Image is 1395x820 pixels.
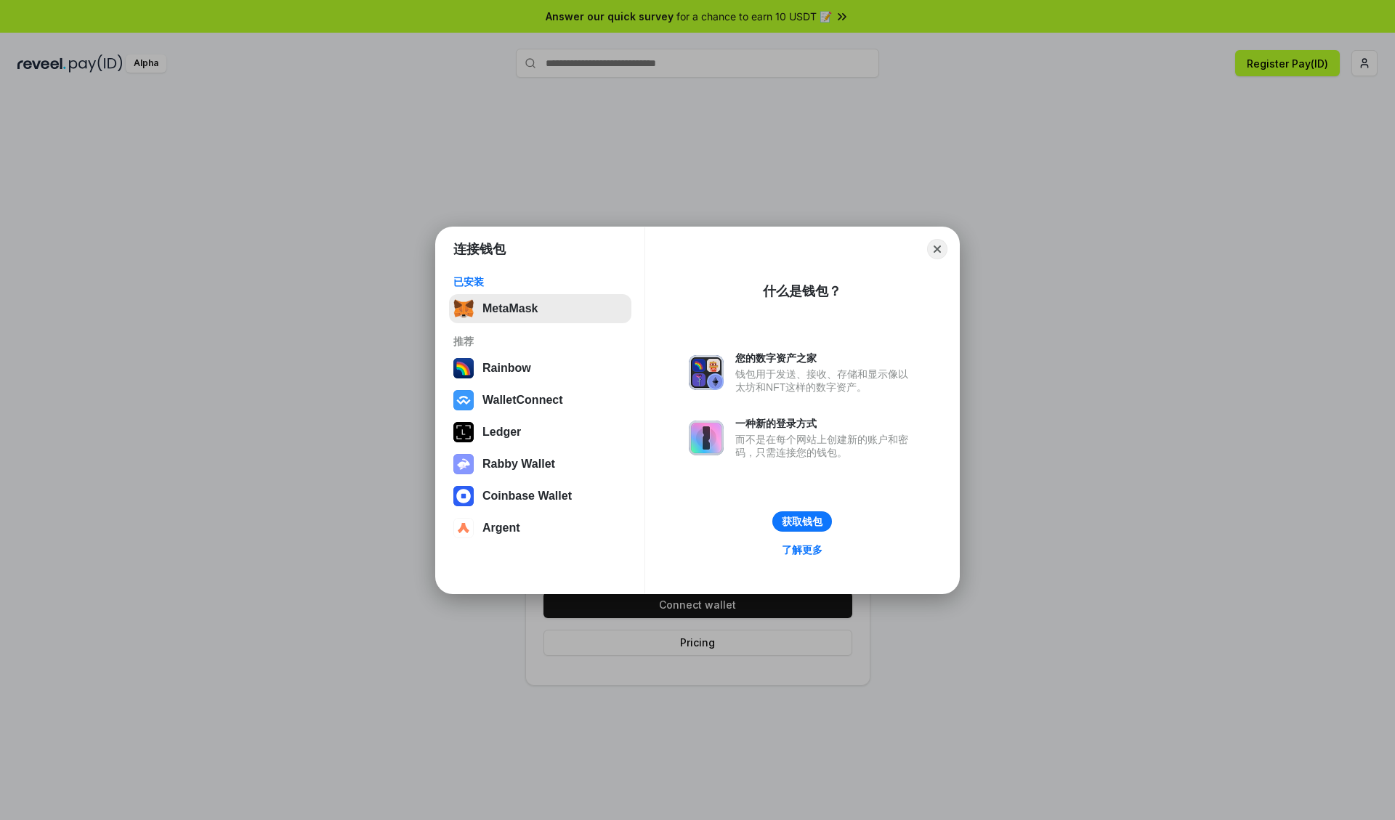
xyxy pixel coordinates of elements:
[735,368,915,394] div: 钱包用于发送、接收、存储和显示像以太坊和NFT这样的数字资产。
[449,450,631,479] button: Rabby Wallet
[482,362,531,375] div: Rainbow
[453,358,474,378] img: svg+xml,%3Csvg%20width%3D%22120%22%20height%3D%22120%22%20viewBox%3D%220%200%20120%20120%22%20fil...
[482,394,563,407] div: WalletConnect
[782,515,822,528] div: 获取钱包
[449,418,631,447] button: Ledger
[482,521,520,535] div: Argent
[773,540,831,559] a: 了解更多
[689,421,724,455] img: svg+xml,%3Csvg%20xmlns%3D%22http%3A%2F%2Fwww.w3.org%2F2000%2Fsvg%22%20fill%3D%22none%22%20viewBox...
[772,511,832,532] button: 获取钱包
[453,422,474,442] img: svg+xml,%3Csvg%20xmlns%3D%22http%3A%2F%2Fwww.w3.org%2F2000%2Fsvg%22%20width%3D%2228%22%20height%3...
[453,390,474,410] img: svg+xml,%3Csvg%20width%3D%2228%22%20height%3D%2228%22%20viewBox%3D%220%200%2028%2028%22%20fill%3D...
[763,283,841,300] div: 什么是钱包？
[453,240,506,258] h1: 连接钱包
[449,513,631,543] button: Argent
[482,426,521,439] div: Ledger
[482,490,572,503] div: Coinbase Wallet
[782,543,822,556] div: 了解更多
[453,275,627,288] div: 已安装
[453,454,474,474] img: svg+xml,%3Csvg%20xmlns%3D%22http%3A%2F%2Fwww.w3.org%2F2000%2Fsvg%22%20fill%3D%22none%22%20viewBox...
[449,386,631,415] button: WalletConnect
[453,335,627,348] div: 推荐
[453,486,474,506] img: svg+xml,%3Csvg%20width%3D%2228%22%20height%3D%2228%22%20viewBox%3D%220%200%2028%2028%22%20fill%3D...
[449,482,631,511] button: Coinbase Wallet
[453,299,474,319] img: svg+xml,%3Csvg%20fill%3D%22none%22%20height%3D%2233%22%20viewBox%3D%220%200%2035%2033%22%20width%...
[735,433,915,459] div: 而不是在每个网站上创建新的账户和密码，只需连接您的钱包。
[735,352,915,365] div: 您的数字资产之家
[927,239,947,259] button: Close
[735,417,915,430] div: 一种新的登录方式
[482,302,538,315] div: MetaMask
[689,355,724,390] img: svg+xml,%3Csvg%20xmlns%3D%22http%3A%2F%2Fwww.w3.org%2F2000%2Fsvg%22%20fill%3D%22none%22%20viewBox...
[449,294,631,323] button: MetaMask
[449,354,631,383] button: Rainbow
[482,458,555,471] div: Rabby Wallet
[453,518,474,538] img: svg+xml,%3Csvg%20width%3D%2228%22%20height%3D%2228%22%20viewBox%3D%220%200%2028%2028%22%20fill%3D...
